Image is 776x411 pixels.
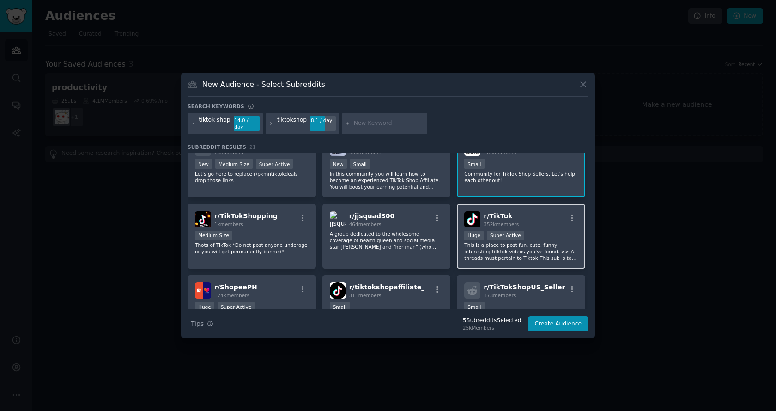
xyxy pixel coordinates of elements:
[349,293,382,298] span: 311 members
[199,116,230,131] div: tiktok shop
[188,316,217,332] button: Tips
[195,302,214,312] div: Huge
[277,116,307,131] div: tiktokshop
[249,144,256,150] span: 21
[195,159,212,169] div: New
[354,119,424,128] input: New Keyword
[464,302,484,312] div: Small
[202,80,325,89] h3: New Audience - Select Subreddits
[464,159,484,169] div: Small
[188,103,244,110] h3: Search keywords
[195,211,211,227] img: TikTokShopping
[464,171,578,184] p: Community for TikTok Shop Sellers. Let's help each other out!
[484,212,512,220] span: r/ TikTok
[214,283,257,291] span: r/ ShopeePH
[484,293,516,298] span: 173 members
[484,283,565,291] span: r/ TikTokShopUS_Seller
[464,242,578,261] p: This is a place to post fun, cute, funny, interesting titktok videos you've found. >> All threads...
[330,171,443,190] p: In this community you will learn how to become an experienced TikTok Shop Affiliate. You will boo...
[218,302,255,312] div: Super Active
[464,211,480,227] img: TikTok
[215,159,253,169] div: Medium Size
[330,282,346,299] img: tiktokshopaffiliate_
[463,325,521,331] div: 25k Members
[330,159,347,169] div: New
[330,302,350,312] div: Small
[349,212,395,220] span: r/ jjsquad300
[195,242,309,255] p: Thots of TikTok *Do not post anyone underage or you will get permanently banned*
[188,144,246,150] span: Subreddit Results
[234,116,260,131] div: 14.0 / day
[528,316,589,332] button: Create Audience
[349,283,425,291] span: r/ tiktokshopaffiliate_
[214,212,278,220] span: r/ TikTokShopping
[256,159,293,169] div: Super Active
[350,159,370,169] div: Small
[214,221,243,227] span: 1k members
[310,116,336,124] div: 8.1 / day
[463,317,521,325] div: 5 Subreddit s Selected
[464,231,484,240] div: Huge
[195,282,211,299] img: ShopeePH
[214,293,249,298] span: 174k members
[195,171,309,184] p: Let's go here to replace r/pkmntiktokdeals drop those links
[191,319,204,329] span: Tips
[330,231,443,250] p: A group dedicated to the wholesome coverage of health queen and social media star [PERSON_NAME] a...
[349,221,382,227] span: 464 members
[484,221,519,227] span: 352k members
[330,211,346,227] img: jjsquad300
[195,231,232,240] div: Medium Size
[487,231,524,240] div: Super Active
